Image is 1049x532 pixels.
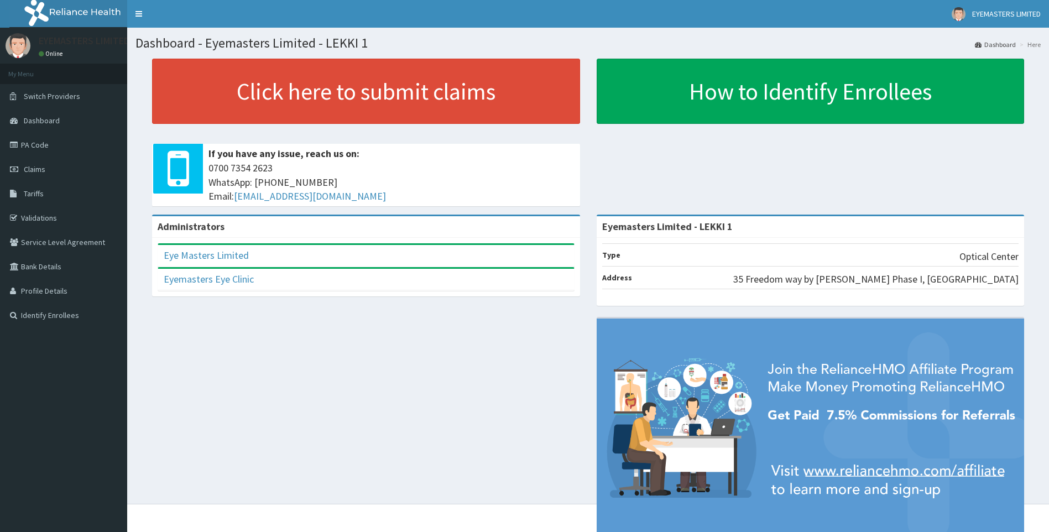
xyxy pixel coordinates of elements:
b: Administrators [158,220,225,233]
span: Tariffs [24,189,44,199]
a: Eye Masters Limited [164,249,249,262]
a: Click here to submit claims [152,59,580,124]
strong: Eyemasters Limited - LEKKI 1 [602,220,733,233]
b: Address [602,273,632,283]
img: User Image [6,33,30,58]
a: Online [39,50,65,58]
span: Dashboard [24,116,60,126]
a: How to Identify Enrollees [597,59,1025,124]
h1: Dashboard - Eyemasters Limited - LEKKI 1 [135,36,1041,50]
p: 35 Freedom way by [PERSON_NAME] Phase I, [GEOGRAPHIC_DATA] [733,272,1019,286]
span: EYEMASTERS LIMITED [972,9,1041,19]
p: EYEMASTERS LIMITED [39,36,130,46]
li: Here [1017,40,1041,49]
b: If you have any issue, reach us on: [208,147,359,160]
img: User Image [952,7,966,21]
a: Eyemasters Eye Clinic [164,273,254,285]
span: Switch Providers [24,91,80,101]
a: [EMAIL_ADDRESS][DOMAIN_NAME] [234,190,386,202]
b: Type [602,250,620,260]
p: Optical Center [959,249,1019,264]
span: Claims [24,164,45,174]
span: 0700 7354 2623 WhatsApp: [PHONE_NUMBER] Email: [208,161,575,204]
a: Dashboard [975,40,1016,49]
